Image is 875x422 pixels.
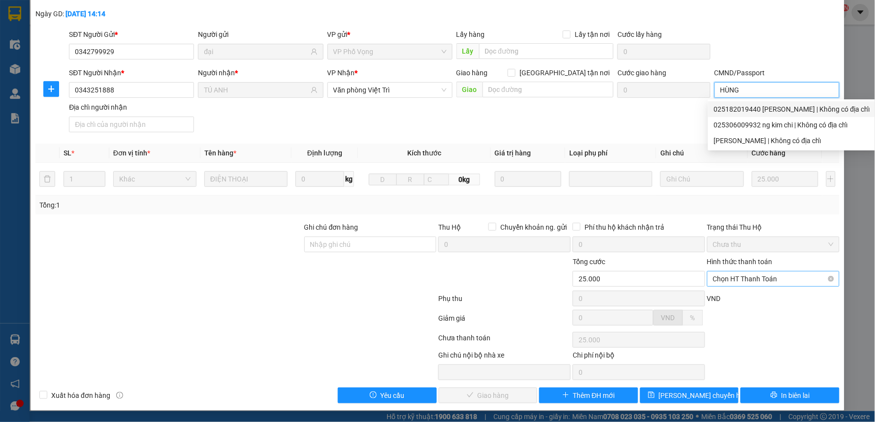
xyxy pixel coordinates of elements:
[92,36,412,49] li: Hotline: 19001155
[656,144,747,163] th: Ghi chú
[690,314,695,322] span: %
[424,174,449,185] input: C
[437,332,572,350] div: Chưa thanh toán
[640,388,739,403] button: save[PERSON_NAME] chuyển hoàn
[771,392,778,399] span: printer
[113,149,150,157] span: Đơn vị tính
[479,43,614,59] input: Dọc đường
[573,350,705,364] div: Chi phí nội bộ
[571,29,614,40] span: Lấy tận nơi
[92,24,412,36] li: Số 10 ngõ 15 Ngọc Hồi, Q.[PERSON_NAME], [GEOGRAPHIC_DATA]
[204,149,236,157] span: Tên hàng
[660,171,744,187] input: Ghi Chú
[438,350,571,364] div: Ghi chú nội bộ nhà xe
[617,82,711,98] input: Cước giao hàng
[714,135,870,146] div: [PERSON_NAME] | Không có địa chỉ
[204,171,288,187] input: VD: Bàn, Ghế
[396,174,424,185] input: R
[826,171,836,187] button: plus
[69,29,194,40] div: SĐT Người Gửi
[539,388,638,403] button: plusThêm ĐH mới
[39,200,338,211] div: Tổng: 1
[39,171,55,187] button: delete
[198,67,323,78] div: Người nhận
[333,83,447,97] span: Văn phòng Việt Trì
[456,30,485,38] span: Lấy hàng
[311,87,318,93] span: user
[714,67,840,78] div: CMND/Passport
[752,171,819,187] input: 0
[69,117,194,132] input: Địa chỉ của người nhận
[12,71,160,88] b: GỬI : Văn phòng Việt Trì
[456,69,488,77] span: Giao hàng
[648,392,655,399] span: save
[369,174,397,185] input: D
[43,81,59,97] button: plus
[516,67,614,78] span: [GEOGRAPHIC_DATA] tận nơi
[311,48,318,55] span: user
[407,149,441,157] span: Kích thước
[344,171,354,187] span: kg
[617,30,662,38] label: Cước lấy hàng
[573,390,615,401] span: Thêm ĐH mới
[449,174,480,185] span: 0kg
[617,44,711,60] input: Cước lấy hàng
[204,85,308,95] input: Tên người nhận
[47,390,114,401] span: Xuất hóa đơn hàng
[119,172,191,186] span: Khác
[198,29,323,40] div: Người gửi
[437,313,572,330] div: Giảm giá
[304,237,437,252] input: Ghi chú đơn hàng
[714,104,870,115] div: 025182019440 [PERSON_NAME] | Không có địa chỉ
[707,258,773,266] label: Hình thức thanh toán
[741,388,840,403] button: printerIn biên lai
[327,69,355,77] span: VP Nhận
[714,120,870,130] div: 025306009932 ng kim chi | Không có địa chỉ
[752,149,786,157] span: Cước hàng
[338,388,437,403] button: exclamation-circleYêu cầu
[12,12,62,61] img: logo.jpg
[713,271,834,286] span: Chọn HT Thanh Toán
[65,10,105,18] b: [DATE] 14:14
[661,314,675,322] span: VND
[116,392,123,399] span: info-circle
[204,46,308,57] input: Tên người gửi
[456,43,479,59] span: Lấy
[456,82,483,97] span: Giao
[381,390,405,401] span: Yêu cầu
[333,44,447,59] span: VP Phố Vọng
[69,67,194,78] div: SĐT Người Nhận
[69,102,194,113] div: Địa chỉ người nhận
[781,390,810,401] span: In biên lai
[307,149,342,157] span: Định lượng
[496,222,571,233] span: Chuyển khoản ng. gửi
[562,392,569,399] span: plus
[495,171,562,187] input: 0
[370,392,377,399] span: exclamation-circle
[304,223,358,231] label: Ghi chú đơn hàng
[573,258,605,266] span: Tổng cước
[617,69,666,77] label: Cước giao hàng
[438,223,461,231] span: Thu Hộ
[35,8,168,19] div: Ngày GD:
[659,390,752,401] span: [PERSON_NAME] chuyển hoàn
[495,149,531,157] span: Giá trị hàng
[565,144,656,163] th: Loại phụ phí
[439,388,538,403] button: checkGiao hàng
[581,222,668,233] span: Phí thu hộ khách nhận trả
[707,222,840,233] div: Trạng thái Thu Hộ
[828,276,834,282] span: close-circle
[437,293,572,310] div: Phụ thu
[327,29,453,40] div: VP gửi
[707,295,721,302] span: VND
[713,237,834,252] span: Chưa thu
[64,149,71,157] span: SL
[44,85,59,93] span: plus
[483,82,614,97] input: Dọc đường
